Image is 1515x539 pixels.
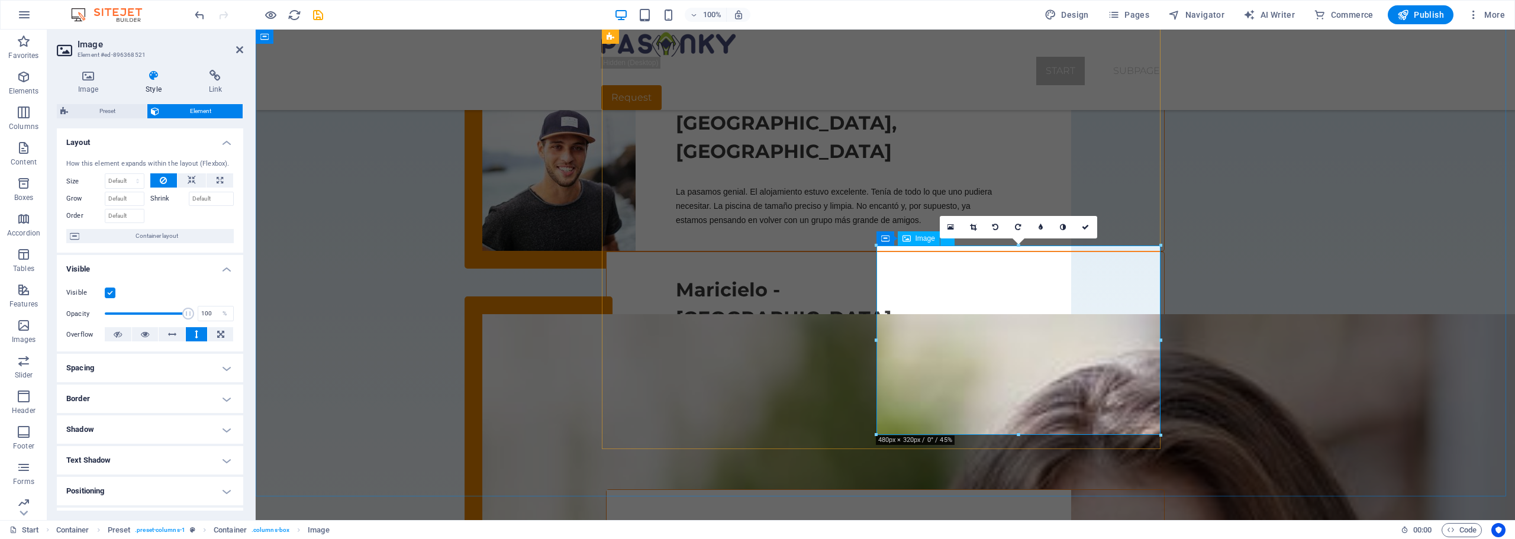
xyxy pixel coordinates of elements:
div: Design (Ctrl+Alt+Y) [1040,5,1094,24]
i: Save (Ctrl+S) [311,8,325,22]
label: Overflow [66,328,105,342]
a: Rotate left 90° [985,216,1007,238]
h4: Style [124,70,187,95]
button: Pages [1103,5,1154,24]
button: Element [147,104,243,118]
span: . preset-columns-1 [135,523,185,537]
button: Publish [1388,5,1453,24]
a: Confirm ( Ctrl ⏎ ) [1075,216,1097,238]
h6: Session time [1401,523,1432,537]
h4: Spacing [57,354,243,382]
span: . columns-box [252,523,289,537]
button: Navigator [1163,5,1229,24]
label: Order [66,209,105,223]
p: Header [12,406,36,415]
span: Code [1447,523,1477,537]
i: On resize automatically adjust zoom level to fit chosen device. [733,9,744,20]
span: Click to select. Double-click to edit [308,523,329,537]
p: Columns [9,122,38,131]
span: Publish [1397,9,1444,21]
span: Element [163,104,240,118]
input: Default [105,209,144,223]
h4: Text Shadow [57,446,243,475]
a: Greyscale [1052,216,1075,238]
label: Size [66,178,105,185]
p: Accordion [7,228,40,238]
label: Grow [66,192,105,206]
span: 00 00 [1413,523,1432,537]
p: Footer [13,441,34,451]
span: Commerce [1314,9,1374,21]
span: Navigator [1168,9,1224,21]
p: Forms [13,477,34,486]
img: Editor Logo [68,8,157,22]
p: Content [11,157,37,167]
p: Favorites [8,51,38,60]
div: % [217,306,233,321]
h4: Shadow [57,415,243,444]
button: Design [1040,5,1094,24]
a: Select files from the file manager, stock photos, or upload file(s) [940,216,962,238]
h2: Image [78,39,243,50]
span: : [1421,525,1423,534]
a: Crop mode [962,216,985,238]
button: Code [1442,523,1482,537]
span: Container layout [83,229,230,243]
label: Opacity [66,311,105,317]
input: Default [189,192,234,206]
span: Click to select. Double-click to edit [108,523,131,537]
button: save [311,8,325,22]
i: Reload page [288,8,301,22]
button: Preset [57,104,147,118]
h4: Visible [57,255,243,276]
button: More [1463,5,1510,24]
button: Click here to leave preview mode and continue editing [263,8,278,22]
button: undo [192,8,207,22]
span: More [1468,9,1505,21]
h4: Layout [57,128,243,150]
h4: Border [57,385,243,413]
button: Usercentrics [1491,523,1506,537]
h4: Positioning [57,477,243,505]
span: Click to select. Double-click to edit [56,523,89,537]
nav: breadcrumb [56,523,330,537]
a: Click to cancel selection. Double-click to open Pages [9,523,39,537]
span: Image [916,235,935,242]
a: Rotate right 90° [1007,216,1030,238]
p: Slider [15,370,33,380]
h4: Transform [57,508,243,536]
i: Undo: Enable overflow for this element. (Ctrl+Z) [193,8,207,22]
p: Features [9,299,38,309]
label: Visible [66,286,105,300]
span: Click to select. Double-click to edit [214,523,247,537]
span: Preset [72,104,143,118]
button: reload [287,8,301,22]
h6: 100% [702,8,721,22]
i: This element is a customizable preset [190,527,195,533]
div: How this element expands within the layout (Flexbox). [66,159,234,169]
input: Default [105,192,144,206]
p: Tables [13,264,34,273]
span: AI Writer [1243,9,1295,21]
span: Pages [1108,9,1149,21]
button: Container layout [66,229,234,243]
label: Shrink [150,192,189,206]
span: Design [1045,9,1089,21]
p: Images [12,335,36,344]
h4: Link [188,70,243,95]
a: Blur [1030,216,1052,238]
button: AI Writer [1239,5,1300,24]
button: Commerce [1309,5,1378,24]
h3: Element #ed-896368521 [78,50,220,60]
h4: Image [57,70,124,95]
button: 100% [685,8,727,22]
p: Boxes [14,193,34,202]
p: Elements [9,86,39,96]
